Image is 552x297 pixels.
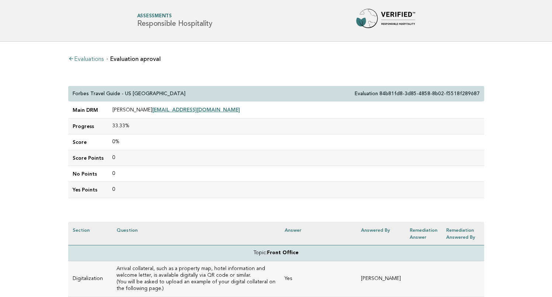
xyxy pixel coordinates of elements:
strong: Front Office [267,251,299,255]
td: 33.33% [108,118,484,134]
li: Evaluation aproval [107,56,161,62]
h1: Responsible Hospitality [137,14,212,28]
td: Yes [280,261,357,297]
td: Digitalization [68,261,112,297]
p: (You will be asked to upload an example of your digital collateral on the following page.) [117,279,276,292]
td: 0 [108,150,484,166]
p: Forbes Travel Guide - US [GEOGRAPHIC_DATA] [73,90,185,97]
a: Evaluations [68,56,104,62]
td: Yes Points [68,182,108,198]
span: Assessments [137,14,212,19]
h3: Arrival collateral, such as a property map, hotel information and welcome letter, is available di... [117,266,276,279]
td: Main DRM [68,102,108,118]
th: Answered by [357,222,405,245]
td: Topic: [68,245,484,261]
th: Question [112,222,280,245]
th: Remediation Answered by [442,222,484,245]
img: Forbes Travel Guide [356,9,415,32]
td: 0 [108,166,484,182]
td: Score [68,134,108,150]
td: [PERSON_NAME] [357,261,405,297]
p: Evaluation 84b81fd8-3d85-4858-8b02-f5518f289687 [355,90,480,97]
th: Remediation Answer [405,222,442,245]
td: 0 [108,182,484,198]
a: [EMAIL_ADDRESS][DOMAIN_NAME] [152,107,240,113]
th: Answer [280,222,357,245]
td: [PERSON_NAME] [108,102,484,118]
th: Section [68,222,112,245]
td: 0% [108,134,484,150]
td: Progress [68,118,108,134]
td: No Points [68,166,108,182]
td: Score Points [68,150,108,166]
